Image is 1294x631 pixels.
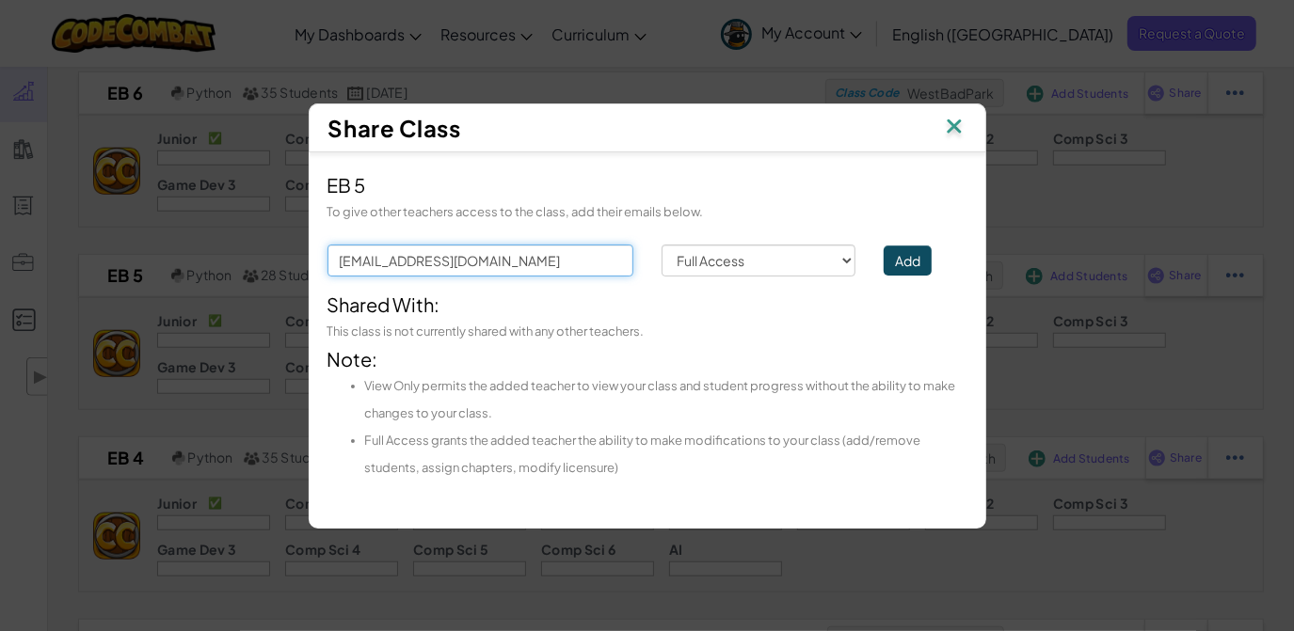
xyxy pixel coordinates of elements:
div: EB 5 [327,171,967,198]
li: Full Access grants the added teacher the ability to make modifications to your class (add/remove ... [365,427,967,481]
button: Add [884,245,932,276]
div: This class is not currently shared with any other teachers. [327,318,967,345]
li: View Only permits the added teacher to view your class and student progress without the ability t... [365,372,967,427]
input: Teacher's email [327,245,633,276]
div: Note: [327,345,967,481]
div: Shared With: [327,291,967,318]
img: IconClose.svg [942,114,967,142]
span: Share Class [328,114,461,142]
div: To give other teachers access to the class, add their emails below. [327,198,967,226]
